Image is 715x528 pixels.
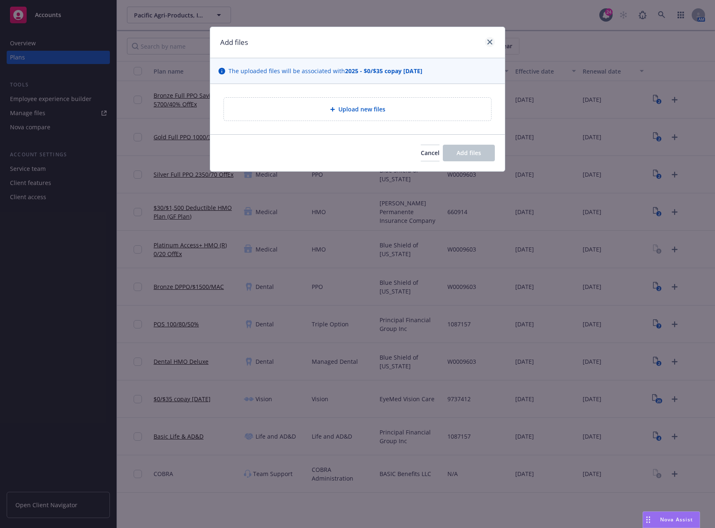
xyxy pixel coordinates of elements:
[457,149,481,157] span: Add files
[421,149,439,157] span: Cancel
[485,37,495,47] a: close
[660,516,693,523] span: Nova Assist
[643,512,653,528] div: Drag to move
[220,37,248,48] h1: Add files
[443,145,495,161] button: Add files
[223,97,492,121] div: Upload new files
[228,67,422,75] span: The uploaded files will be associated with
[643,511,700,528] button: Nova Assist
[421,145,439,161] button: Cancel
[338,105,385,113] span: Upload new files
[345,67,422,75] strong: 2025 - $0/$35 copay [DATE]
